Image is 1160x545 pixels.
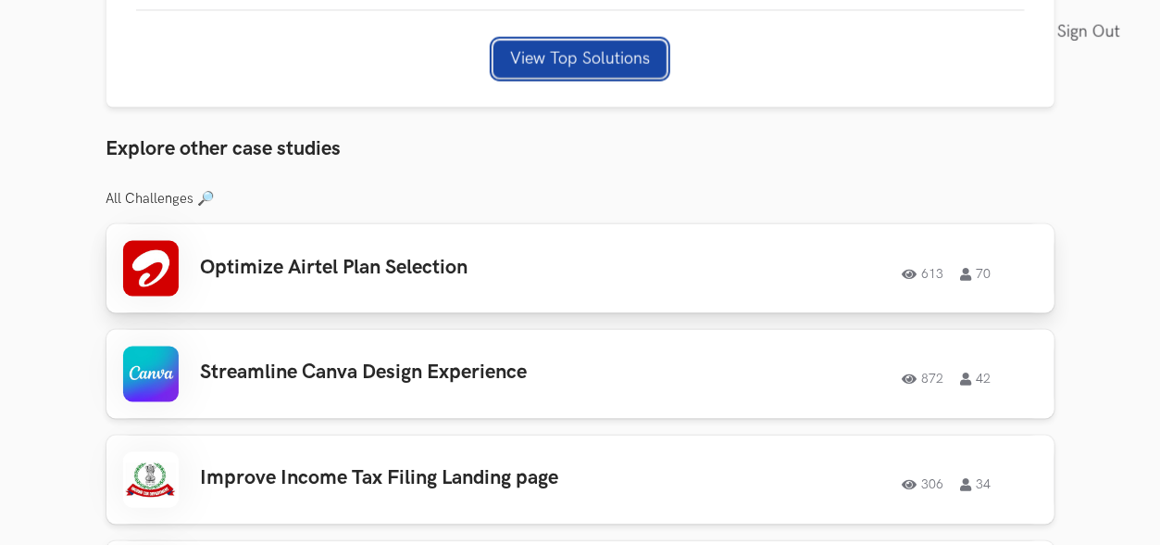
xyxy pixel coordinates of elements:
span: 872 [903,374,944,387]
span: 613 [903,268,944,281]
span: 70 [961,268,992,281]
h3: Improve Income Tax Filing Landing page [201,467,608,491]
a: Streamline Canva Design Experience87242 [106,330,1054,419]
span: 34 [961,479,992,492]
a: Improve Income Tax Filing Landing page30634 [106,436,1054,525]
a: Optimize Airtel Plan Selection61370 [106,224,1054,313]
h3: Explore other case studies [106,137,1054,161]
span: 306 [903,479,944,492]
span: 42 [961,374,992,387]
h3: Streamline Canva Design Experience [201,361,608,386]
a: Sign Out [1057,11,1130,53]
button: View Top Solutions [493,41,667,78]
h3: Optimize Airtel Plan Selection [201,256,608,280]
h3: All Challenges 🔎 [106,191,1054,208]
